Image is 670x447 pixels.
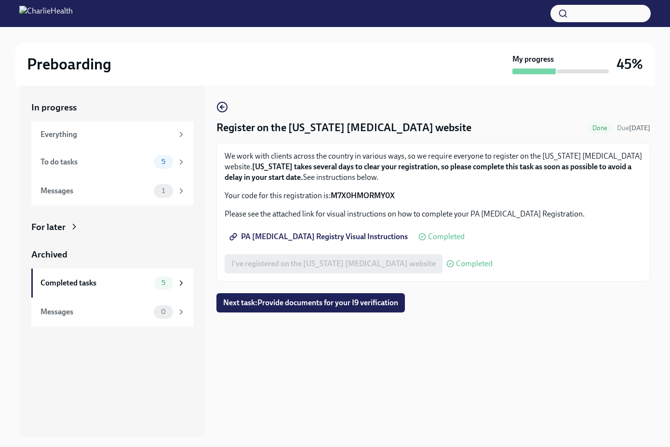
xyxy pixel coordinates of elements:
[225,227,415,246] a: PA [MEDICAL_DATA] Registry Visual Instructions
[456,260,493,268] span: Completed
[216,121,471,135] h4: Register on the [US_STATE] [MEDICAL_DATA] website
[156,187,171,194] span: 1
[40,129,173,140] div: Everything
[31,176,193,205] a: Messages1
[512,54,554,65] strong: My progress
[31,221,66,233] div: For later
[223,298,398,308] span: Next task : Provide documents for your I9 verification
[155,308,172,315] span: 0
[225,162,631,182] strong: [US_STATE] takes several days to clear your registration, so please complete this task as soon as...
[216,293,405,312] button: Next task:Provide documents for your I9 verification
[40,278,150,288] div: Completed tasks
[617,124,650,132] span: Due
[225,190,642,201] p: Your code for this registration is:
[156,279,171,286] span: 5
[231,232,408,242] span: PA [MEDICAL_DATA] Registry Visual Instructions
[31,221,193,233] a: For later
[225,209,642,219] p: Please see the attached link for visual instructions on how to complete your PA [MEDICAL_DATA] Re...
[31,269,193,298] a: Completed tasks5
[587,124,613,132] span: Done
[40,157,150,167] div: To do tasks
[331,191,395,200] strong: M7X0HMORMY0X
[31,298,193,326] a: Messages0
[31,248,193,261] a: Archived
[31,148,193,176] a: To do tasks5
[616,55,643,73] h3: 45%
[40,307,150,317] div: Messages
[156,158,171,165] span: 5
[40,186,150,196] div: Messages
[225,151,642,183] p: We work with clients across the country in various ways, so we require everyone to register on th...
[617,123,650,133] span: September 15th, 2025 06:00
[31,122,193,148] a: Everything
[31,101,193,114] a: In progress
[629,124,650,132] strong: [DATE]
[428,233,465,241] span: Completed
[27,54,111,74] h2: Preboarding
[19,6,73,21] img: CharlieHealth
